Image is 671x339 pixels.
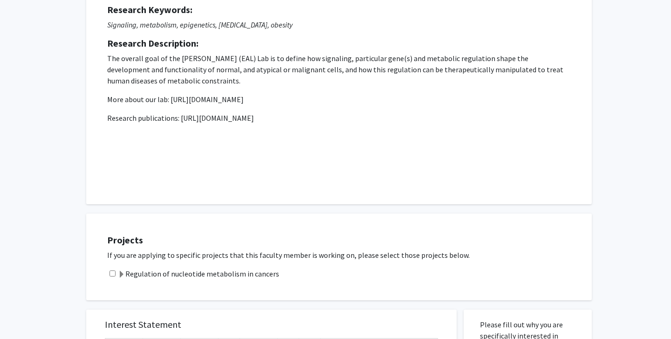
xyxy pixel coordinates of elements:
iframe: Chat [7,297,40,332]
strong: Projects [107,234,143,246]
strong: Research Description: [107,37,199,49]
label: Regulation of nucleotide metabolism in cancers [118,268,279,279]
p: The overall goal of the [PERSON_NAME] (EAL) Lab is to define how signaling, particular gene(s) an... [107,53,571,86]
p: If you are applying to specific projects that this faculty member is working on, please select th... [107,249,582,261]
i: Signaling, metabolism, epigenetics, [MEDICAL_DATA], obesity [107,20,293,29]
p: More about our lab: [URL][DOMAIN_NAME] [107,94,571,105]
strong: Research Keywords: [107,4,192,15]
p: Research publications: [URL][DOMAIN_NAME] [107,112,571,124]
h5: Interest Statement [105,319,438,330]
